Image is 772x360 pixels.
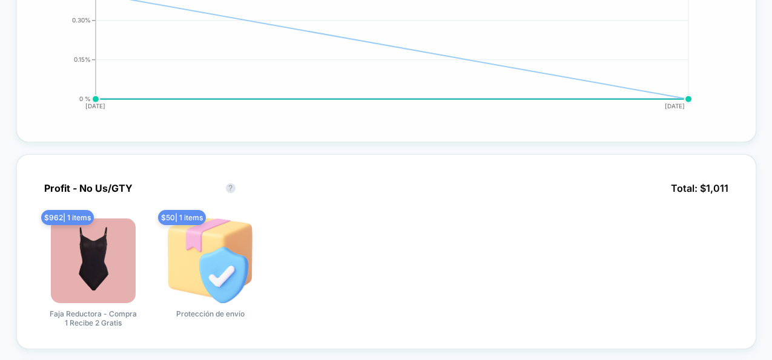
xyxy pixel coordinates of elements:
tspan: 0 % [79,95,91,102]
img: Protección de envío [168,218,252,303]
span: Faja Reductora - Compra 1 Recibe 2 Gratis [48,309,139,327]
img: Faja Reductora - Compra 1 Recibe 2 Gratis [51,218,136,303]
span: Total: $ 1,011 [665,176,734,200]
button: ? [226,183,236,193]
tspan: [DATE] [85,102,105,110]
span: $ 962 | 1 items [41,210,94,225]
span: Protección de envío [176,309,245,318]
tspan: [DATE] [665,102,685,110]
tspan: 0.15% [74,56,91,63]
span: $ 50 | 1 items [158,210,206,225]
tspan: 0.30% [72,16,91,24]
